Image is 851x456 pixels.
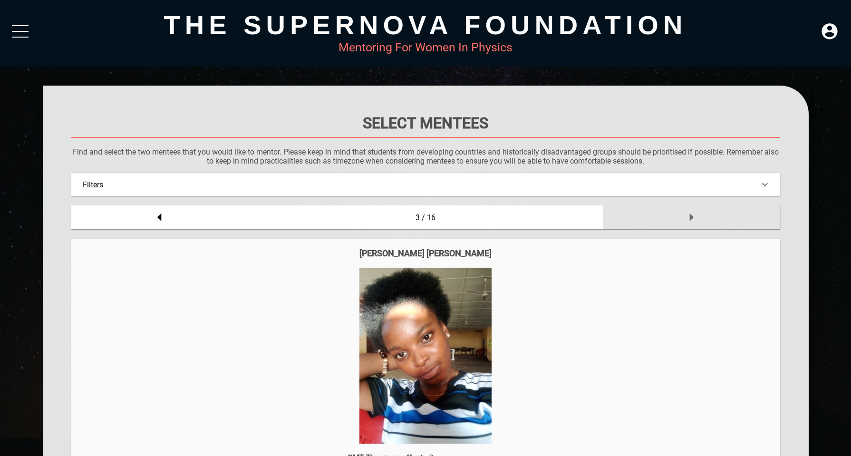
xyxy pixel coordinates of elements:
div: Filters [83,180,769,189]
p: Find and select the two mentees that you would like to mentor. Please keep in mind that students ... [71,147,780,165]
div: [PERSON_NAME] [PERSON_NAME] [81,248,771,258]
div: 3 / 16 [248,205,603,229]
div: Mentoring For Women In Physics [43,40,809,54]
h1: Select Mentees [71,114,780,132]
div: Filters [71,173,780,196]
div: The Supernova Foundation [43,10,809,40]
